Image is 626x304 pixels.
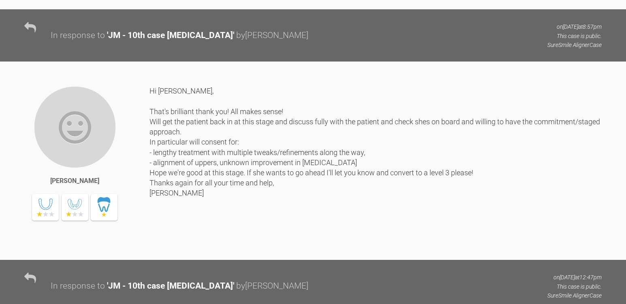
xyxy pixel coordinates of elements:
[547,291,602,300] p: SureSmile Aligner Case
[547,32,602,40] p: This case is public.
[150,86,602,248] div: Hi [PERSON_NAME], That's brilliant thank you! All makes sense! Will get the patient back in at th...
[236,29,308,43] div: by [PERSON_NAME]
[107,279,234,293] div: ' JM - 10th case [MEDICAL_DATA] '
[547,22,602,31] p: on [DATE] at 8:57pm
[107,29,234,43] div: ' JM - 10th case [MEDICAL_DATA] '
[51,279,105,293] div: In response to
[34,86,116,168] img: Cathryn Sherlock
[236,279,308,293] div: by [PERSON_NAME]
[547,40,602,49] p: SureSmile Aligner Case
[50,176,99,186] div: [PERSON_NAME]
[547,273,602,282] p: on [DATE] at 12:47pm
[51,29,105,43] div: In response to
[547,282,602,291] p: This case is public.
